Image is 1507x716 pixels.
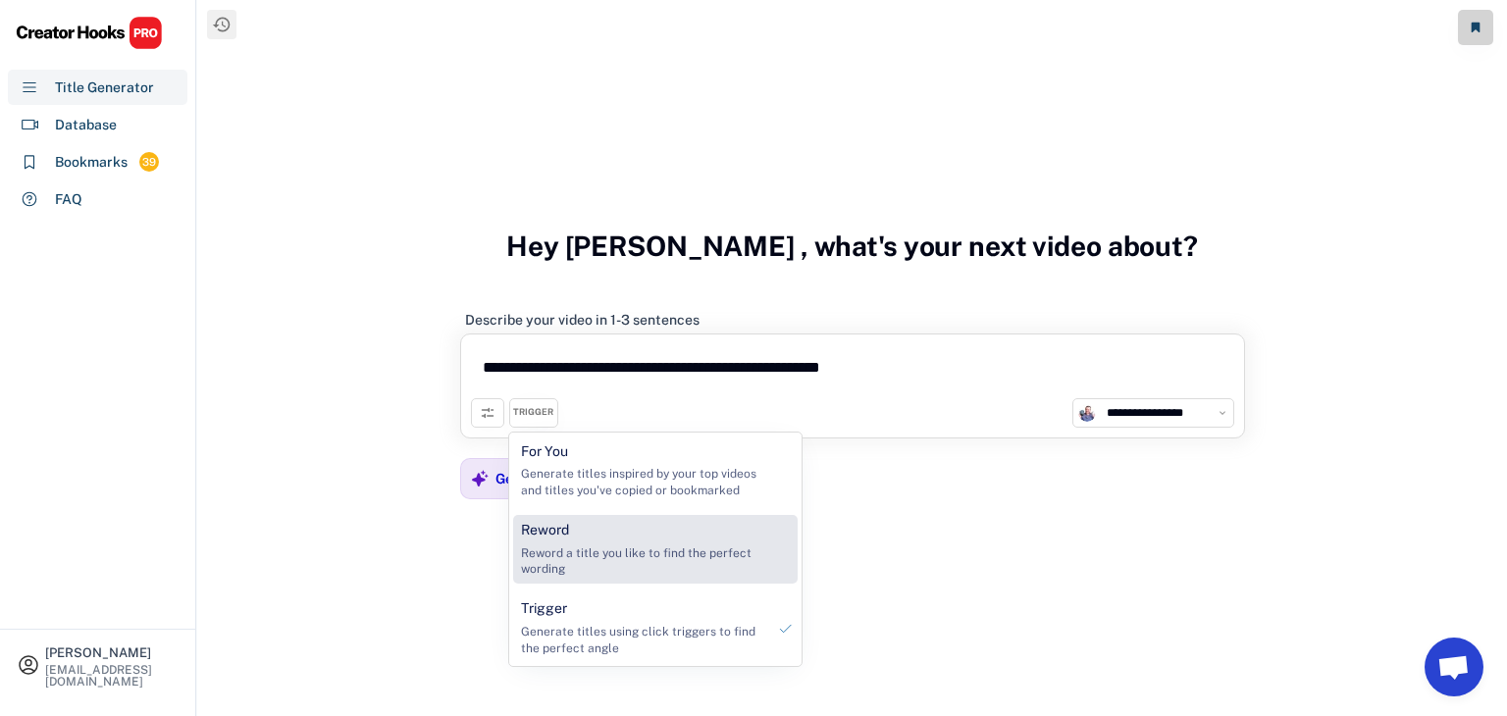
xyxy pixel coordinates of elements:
[1078,404,1096,422] img: channels4_profile.jpg
[55,152,128,173] div: Bookmarks
[513,406,553,419] div: TRIGGER
[521,624,765,657] div: Generate titles using click triggers to find the perfect angle
[55,77,154,98] div: Title Generator
[521,545,765,579] div: Reword a title you like to find the perfect wording
[55,115,117,135] div: Database
[521,442,568,462] div: For You
[521,599,567,619] div: Trigger
[45,646,179,659] div: [PERSON_NAME]
[521,466,765,499] div: Generate titles inspired by your top videos and titles you've copied or bookmarked
[495,470,629,487] div: Generate title ideas
[139,154,159,171] div: 39
[465,311,700,329] div: Describe your video in 1-3 sentences
[55,189,82,210] div: FAQ
[1425,638,1483,696] a: Open chat
[521,521,569,540] div: Reword
[506,209,1198,283] h3: Hey [PERSON_NAME] , what's your next video about?
[16,16,163,50] img: CHPRO%20Logo.svg
[45,664,179,688] div: [EMAIL_ADDRESS][DOMAIN_NAME]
